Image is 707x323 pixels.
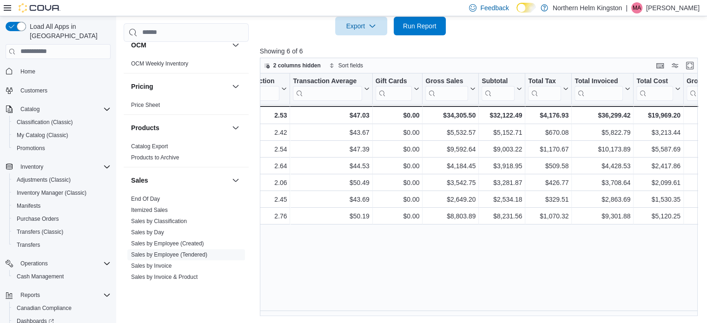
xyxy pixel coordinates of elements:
[131,102,160,108] a: Price Sheet
[684,60,695,71] button: Enter fullscreen
[482,177,522,188] div: $3,281.87
[482,77,522,100] button: Subtotal
[425,160,476,171] div: $4,184.45
[516,3,536,13] input: Dark Mode
[131,229,164,236] a: Sales by Day
[626,2,628,13] p: |
[375,77,412,86] div: Gift Cards
[375,77,412,100] div: Gift Card Sales
[9,173,114,186] button: Adjustments (Classic)
[338,62,363,69] span: Sort fields
[131,123,228,132] button: Products
[260,60,324,71] button: 2 columns hidden
[13,130,72,141] a: My Catalog (Classic)
[124,99,249,114] div: Pricing
[17,228,63,236] span: Transfers (Classic)
[2,84,114,97] button: Customers
[131,218,187,225] span: Sales by Classification
[425,211,476,222] div: $8,803.89
[26,22,111,40] span: Load All Apps in [GEOGRAPHIC_DATA]
[425,144,476,155] div: $9,592.64
[293,110,369,121] div: $47.03
[2,103,114,116] button: Catalog
[213,160,287,171] div: 2.64
[13,226,111,237] span: Transfers (Classic)
[13,117,77,128] a: Classification (Classic)
[17,258,52,269] button: Operations
[325,60,367,71] button: Sort fields
[575,144,630,155] div: $10,173.89
[131,40,228,50] button: OCM
[9,212,114,225] button: Purchase Orders
[17,119,73,126] span: Classification (Classic)
[17,189,86,197] span: Inventory Manager (Classic)
[13,271,67,282] a: Cash Management
[9,199,114,212] button: Manifests
[654,60,666,71] button: Keyboard shortcuts
[131,240,204,247] a: Sales by Employee (Created)
[213,77,279,86] div: Qty Per Transaction
[528,110,568,121] div: $4,176.93
[20,163,43,171] span: Inventory
[293,160,369,171] div: $44.53
[20,68,35,75] span: Home
[482,211,522,222] div: $8,231.56
[669,60,681,71] button: Display options
[213,127,287,138] div: 2.42
[17,161,111,172] span: Inventory
[213,77,279,100] div: Qty Per Transaction
[124,141,249,167] div: Products
[131,263,172,269] a: Sales by Invoice
[131,195,160,203] span: End Of Day
[375,160,419,171] div: $0.00
[213,194,287,205] div: 2.45
[13,303,111,314] span: Canadian Compliance
[528,77,561,86] div: Total Tax
[375,144,419,155] div: $0.00
[480,3,509,13] span: Feedback
[13,143,111,154] span: Promotions
[528,77,568,100] button: Total Tax
[636,77,680,100] button: Total Cost
[341,17,382,35] span: Export
[636,211,680,222] div: $5,120.25
[17,132,68,139] span: My Catalog (Classic)
[13,187,111,198] span: Inventory Manager (Classic)
[482,110,522,121] div: $32,122.49
[2,65,114,78] button: Home
[13,200,111,211] span: Manifests
[375,177,419,188] div: $0.00
[20,260,48,267] span: Operations
[131,196,160,202] a: End Of Day
[394,17,446,35] button: Run Report
[375,194,419,205] div: $0.00
[131,206,168,214] span: Itemized Sales
[293,144,369,155] div: $47.39
[9,225,114,238] button: Transfers (Classic)
[13,239,44,250] a: Transfers
[575,211,630,222] div: $9,301.88
[575,194,630,205] div: $2,863.69
[131,218,187,224] a: Sales by Classification
[13,187,90,198] a: Inventory Manager (Classic)
[293,77,362,86] div: Transaction Average
[17,85,51,96] a: Customers
[425,77,468,86] div: Gross Sales
[293,194,369,205] div: $43.69
[230,175,241,186] button: Sales
[17,273,64,280] span: Cash Management
[528,177,568,188] div: $426.77
[9,186,114,199] button: Inventory Manager (Classic)
[131,251,207,258] a: Sales by Employee (Tendered)
[17,161,47,172] button: Inventory
[13,143,49,154] a: Promotions
[636,144,680,155] div: $5,587.69
[403,21,436,31] span: Run Report
[131,143,168,150] a: Catalog Export
[13,271,111,282] span: Cash Management
[636,127,680,138] div: $3,213.44
[575,77,623,86] div: Total Invoiced
[636,110,680,121] div: $19,969.20
[13,174,74,185] a: Adjustments (Classic)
